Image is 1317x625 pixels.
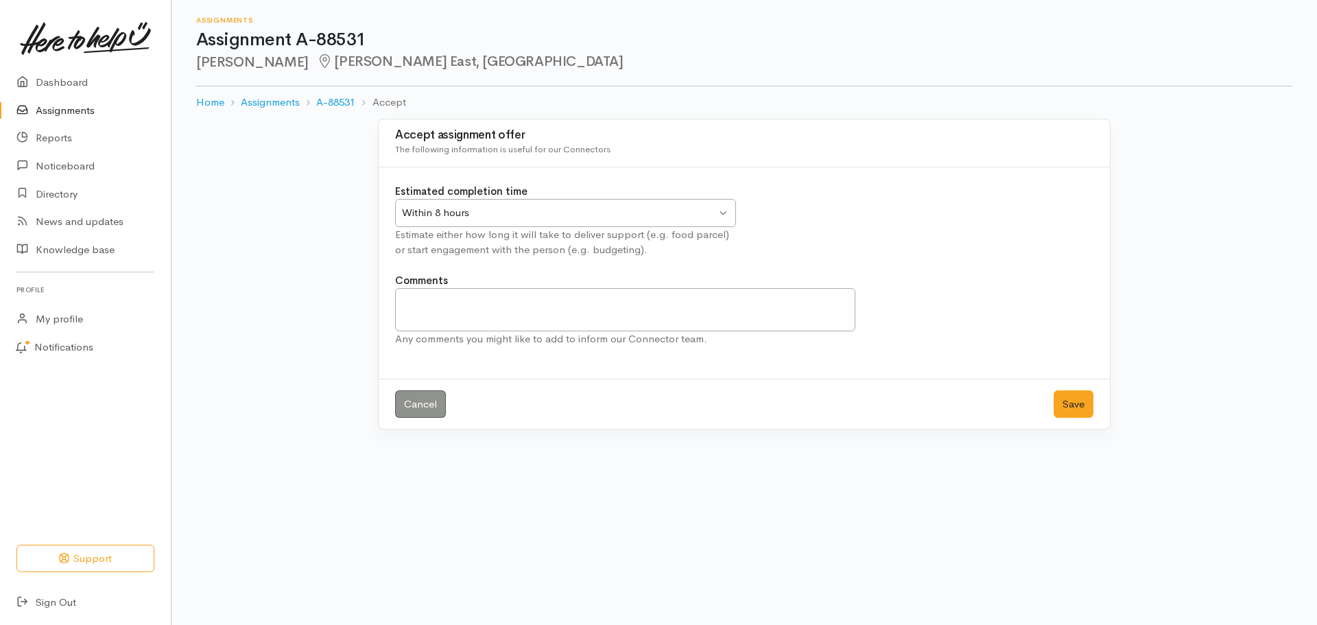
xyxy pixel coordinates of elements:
span: [PERSON_NAME] East, [GEOGRAPHIC_DATA] [317,53,624,70]
li: Accept [355,95,405,110]
a: Cancel [395,390,446,418]
a: Home [196,95,224,110]
button: Save [1054,390,1093,418]
div: Within 8 hours [402,205,716,221]
h6: Assignments [196,16,1292,24]
a: Assignments [241,95,300,110]
h1: Assignment A-88531 [196,30,1292,50]
h6: Profile [16,281,154,299]
h2: [PERSON_NAME] [196,54,1292,70]
h3: Accept assignment offer [395,129,1093,142]
div: Any comments you might like to add to inform our Connector team. [395,331,855,347]
nav: breadcrumb [196,86,1292,119]
label: Estimated completion time [395,184,527,200]
label: Comments [395,273,448,289]
span: The following information is useful for our Connectors [395,143,610,155]
a: A-88531 [316,95,355,110]
div: Estimate either how long it will take to deliver support (e.g. food parcel) or start engagement w... [395,227,736,258]
button: Support [16,545,154,573]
